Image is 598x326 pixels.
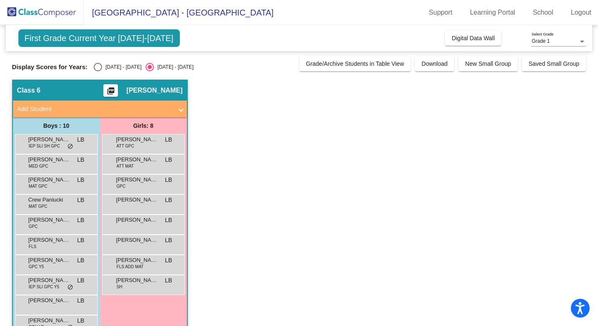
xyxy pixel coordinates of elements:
span: LB [77,216,84,225]
span: FLS ADD MAT [117,264,144,270]
span: First Grade Current Year [DATE]-[DATE] [18,29,180,47]
span: Digital Data Wall [452,35,495,41]
button: Download [415,56,454,71]
mat-icon: picture_as_pdf [106,87,116,98]
span: ATT MAT [117,163,134,169]
span: LB [77,296,84,305]
span: LB [165,216,172,225]
span: Download [422,60,447,67]
button: New Small Group [458,56,518,71]
span: LB [77,176,84,184]
mat-panel-title: Add Student [17,104,173,114]
span: [PERSON_NAME] [126,86,182,95]
span: [PERSON_NAME] [116,155,158,164]
span: LB [165,155,172,164]
mat-expansion-panel-header: Add Student [13,101,187,117]
span: Saved Small Group [529,60,579,67]
span: [PERSON_NAME] [116,236,158,244]
span: IEP SLI SH GPC [29,143,60,149]
span: SH [117,284,123,290]
span: [PERSON_NAME] [28,296,70,305]
button: Digital Data Wall [445,31,501,46]
span: Grade/Archive Students in Table View [306,60,404,67]
span: Display Scores for Years: [12,63,88,71]
span: [PERSON_NAME] [116,276,158,285]
div: Boys : 10 [13,117,100,134]
span: IEP SLI GPC Y5 [29,284,59,290]
span: FLS [29,243,36,250]
div: [DATE] - [DATE] [154,63,193,71]
span: GPC [117,183,126,189]
span: LB [165,196,172,204]
span: LB [165,236,172,245]
span: LB [77,236,84,245]
span: [PERSON_NAME] [28,135,70,144]
span: LB [165,176,172,184]
span: LB [77,276,84,285]
span: LB [165,135,172,144]
span: New Small Group [465,60,511,67]
span: do_not_disturb_alt [67,143,73,150]
div: [DATE] - [DATE] [102,63,141,71]
span: MAT GPC [29,183,48,189]
span: MAT GPC [29,203,48,210]
span: [PERSON_NAME] [28,216,70,224]
span: do_not_disturb_alt [67,284,73,291]
span: [PERSON_NAME] [116,176,158,184]
span: Class 6 [17,86,41,95]
span: [PERSON_NAME] [116,135,158,144]
span: [PERSON_NAME] [28,276,70,285]
span: GPC Y5 [29,264,44,270]
button: Print Students Details [103,84,118,97]
span: LB [77,256,84,265]
span: [PERSON_NAME] [28,155,70,164]
span: [PERSON_NAME] [28,176,70,184]
span: [PERSON_NAME] [28,236,70,244]
span: [PERSON_NAME] [116,216,158,224]
span: LB [77,155,84,164]
mat-radio-group: Select an option [94,63,193,71]
div: Girls: 8 [100,117,187,134]
span: GPC [29,223,38,230]
span: LB [77,316,84,325]
span: LB [165,276,172,285]
span: [PERSON_NAME] [116,256,158,264]
span: ATT GPC [117,143,134,149]
span: LB [77,135,84,144]
span: MED GPC [29,163,49,169]
span: LB [165,256,172,265]
button: Grade/Archive Students in Table View [299,56,411,71]
span: Grade 1 [532,38,549,44]
span: LB [77,196,84,204]
span: Crew Paniucki [28,196,70,204]
span: [PERSON_NAME] [28,256,70,264]
span: [PERSON_NAME] [28,316,70,325]
button: Saved Small Group [522,56,586,71]
span: [PERSON_NAME] [116,196,158,204]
